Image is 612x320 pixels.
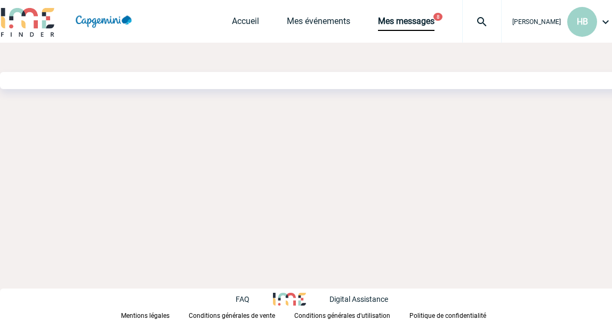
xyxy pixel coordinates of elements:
[121,312,170,319] p: Mentions légales
[121,310,189,320] a: Mentions légales
[378,16,434,31] a: Mes messages
[512,18,561,26] span: [PERSON_NAME]
[294,312,390,319] p: Conditions générales d'utilisation
[236,293,273,303] a: FAQ
[189,310,294,320] a: Conditions générales de vente
[232,16,259,31] a: Accueil
[273,293,306,306] img: http://www.idealmeetingsevents.fr/
[409,312,486,319] p: Politique de confidentialité
[409,310,503,320] a: Politique de confidentialité
[189,312,275,319] p: Conditions générales de vente
[236,295,249,303] p: FAQ
[294,310,409,320] a: Conditions générales d'utilisation
[433,13,442,21] button: 8
[577,17,588,27] span: HB
[287,16,350,31] a: Mes événements
[329,295,388,303] p: Digital Assistance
